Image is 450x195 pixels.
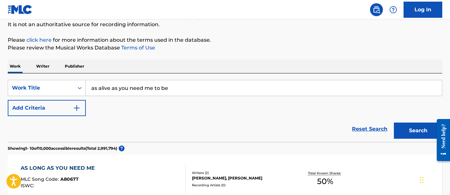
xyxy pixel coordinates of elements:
div: Recording Artists ( 0 ) [192,183,289,188]
a: Public Search [370,3,383,16]
p: Please for more information about the terms used in the database. [8,36,442,44]
div: Writers ( 2 ) [192,170,289,175]
span: ? [119,146,125,151]
iframe: Resource Center [432,114,450,166]
img: search [373,6,380,14]
p: Publisher [63,60,86,73]
img: MLC Logo [8,5,33,14]
span: ISWC : [21,183,36,189]
p: Showing 1 - 10 of 10,000 accessible results (Total 2,991,794 ) [8,146,117,151]
div: Help [387,3,400,16]
form: Search Form [8,80,442,142]
a: Terms of Use [120,45,155,51]
p: Please review the Musical Works Database [8,44,442,52]
a: Reset Search [349,122,391,136]
div: Work Title [12,84,70,92]
span: 50 % [317,176,333,187]
a: Log In [404,2,442,18]
img: help [389,6,397,14]
p: Work [8,60,23,73]
img: 9d2ae6d4665cec9f34b9.svg [73,104,81,112]
div: Drag [420,170,424,190]
p: Total Known Shares: [308,171,343,176]
div: AS LONG AS YOU NEED ME [21,164,98,172]
p: Writer [34,60,51,73]
button: Search [394,123,442,139]
span: A8067T [60,176,79,182]
div: [PERSON_NAME], [PERSON_NAME] [192,175,289,181]
span: MLC Song Code : [21,176,60,182]
a: click here [26,37,52,43]
button: Add Criteria [8,100,86,116]
iframe: Chat Widget [418,164,450,195]
p: It is not an authoritative source for recording information. [8,21,442,28]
